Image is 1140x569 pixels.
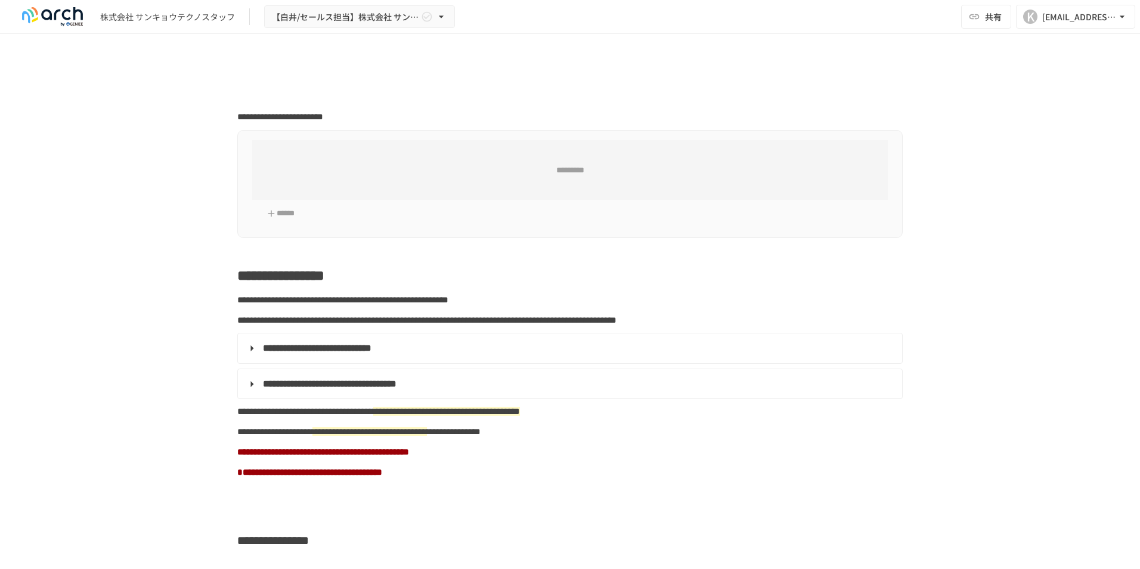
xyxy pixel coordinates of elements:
[1042,10,1116,24] div: [EMAIL_ADDRESS][DOMAIN_NAME]
[1023,10,1037,24] div: K
[264,5,455,29] button: 【白井/セールス担当】株式会社 サンキョウテクノスタッフ様_初期設定サポート
[961,5,1011,29] button: 共有
[100,11,235,23] div: 株式会社 サンキョウテクノスタッフ
[1016,5,1135,29] button: K[EMAIL_ADDRESS][DOMAIN_NAME]
[14,7,91,26] img: logo-default@2x-9cf2c760.svg
[985,10,1002,23] span: 共有
[272,10,419,24] span: 【白井/セールス担当】株式会社 サンキョウテクノスタッフ様_初期設定サポート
